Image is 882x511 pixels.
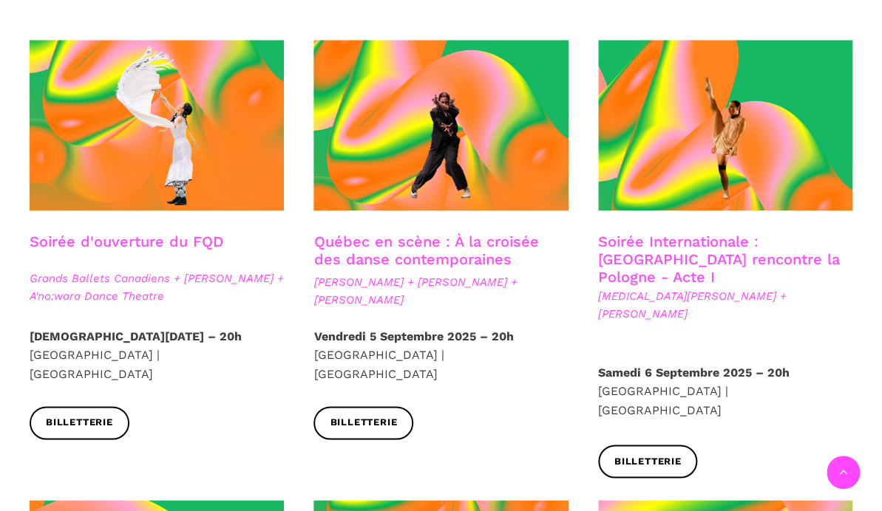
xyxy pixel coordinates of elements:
span: Billetterie [46,415,113,431]
a: Billetterie [313,406,413,439]
strong: Vendredi 5 Septembre 2025 – 20h [313,329,513,343]
span: Billetterie [330,415,397,431]
strong: [DEMOGRAPHIC_DATA][DATE] – 20h [30,329,242,343]
span: Billetterie [614,453,682,469]
strong: Samedi 6 Septembre 2025 – 20h [598,366,790,380]
span: [PERSON_NAME] + [PERSON_NAME] + [PERSON_NAME] [313,273,568,309]
a: Soirée d'ouverture du FQD [30,233,223,250]
a: Québec en scène : À la croisée des danse contemporaines [313,233,538,268]
span: Grands Ballets Canadiens + [PERSON_NAME] + A'no:wara Dance Theatre [30,270,284,305]
a: Billetterie [598,445,698,478]
p: [GEOGRAPHIC_DATA] | [GEOGRAPHIC_DATA] [313,327,568,384]
a: Soirée Internationale : [GEOGRAPHIC_DATA] rencontre la Pologne - Acte I [598,233,840,286]
p: [GEOGRAPHIC_DATA] | [GEOGRAPHIC_DATA] [30,327,284,384]
span: [MEDICAL_DATA][PERSON_NAME] + [PERSON_NAME] [598,287,852,323]
p: [GEOGRAPHIC_DATA] | [GEOGRAPHIC_DATA] [598,363,852,420]
a: Billetterie [30,406,129,439]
